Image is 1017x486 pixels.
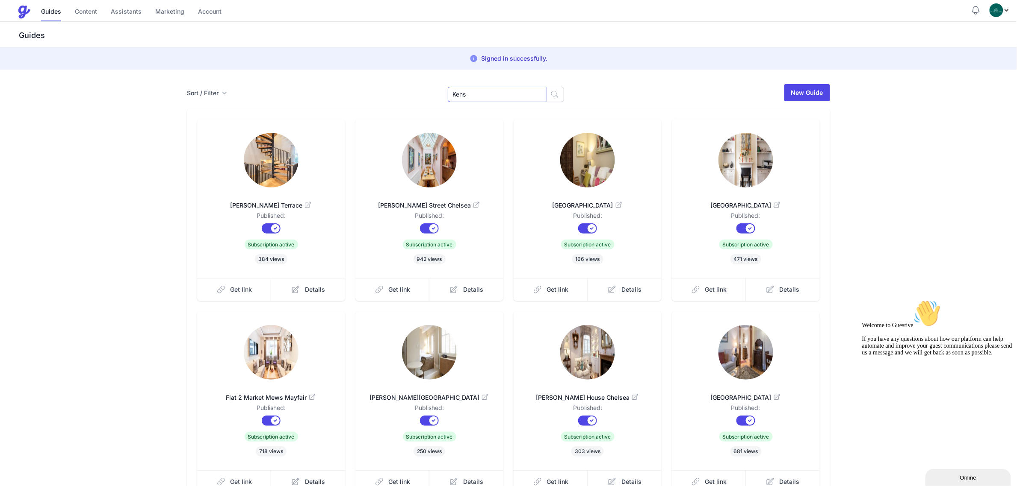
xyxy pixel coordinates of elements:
a: Details [271,278,345,301]
a: Assistants [111,3,142,21]
span: [PERSON_NAME] Street Chelsea [369,201,490,210]
img: hdmgvwaq8kfuacaafu0ghkkjd0oq [718,133,773,187]
a: [GEOGRAPHIC_DATA] [686,191,806,211]
button: Sort / Filter [187,89,227,97]
span: Get link [231,285,252,294]
span: Subscription active [719,240,773,249]
div: Profile Menu [990,3,1010,17]
span: Get link [547,285,569,294]
dd: Published: [686,211,806,223]
a: Account [198,3,222,21]
span: [GEOGRAPHIC_DATA] [527,201,648,210]
img: oovs19i4we9w73xo0bfpgswpi0cd [990,3,1003,17]
img: mtasz01fldrr9v8cnif9arsj44ov [244,133,299,187]
span: [GEOGRAPHIC_DATA] [686,201,806,210]
a: Get link [514,278,588,301]
span: 942 views [414,254,446,264]
span: Details [305,477,325,486]
span: Details [621,285,642,294]
span: 303 views [571,446,604,457]
a: Get link [355,278,430,301]
div: Welcome to Guestive👋If you have any questions about how our platform can help automate and improv... [3,3,157,60]
a: Flat 2 Market Mews Mayfair [211,383,331,404]
span: Details [780,285,800,294]
dd: Published: [686,404,806,416]
a: Details [588,278,662,301]
h3: Guides [17,30,1017,41]
a: [PERSON_NAME] House Chelsea [527,383,648,404]
span: 166 views [572,254,603,264]
a: Guides [41,3,61,21]
span: 250 views [414,446,445,457]
a: Marketing [155,3,184,21]
span: [PERSON_NAME] Terrace [211,201,331,210]
span: Subscription active [403,240,456,249]
span: [PERSON_NAME][GEOGRAPHIC_DATA] [369,393,490,402]
a: Get link [197,278,272,301]
span: Subscription active [245,240,298,249]
img: wq8sw0j47qm6nw759ko380ndfzun [402,133,457,187]
a: [PERSON_NAME][GEOGRAPHIC_DATA] [369,383,490,404]
span: Get link [705,285,727,294]
dd: Published: [527,404,648,416]
dd: Published: [527,211,648,223]
button: Notifications [971,5,981,15]
dd: Published: [211,211,331,223]
span: Details [621,477,642,486]
a: [GEOGRAPHIC_DATA] [527,191,648,211]
span: 718 views [256,446,287,457]
span: Details [463,285,483,294]
a: Content [75,3,97,21]
span: Get link [389,477,411,486]
a: Get link [672,278,746,301]
span: Subscription active [561,432,615,442]
a: Details [746,278,820,301]
span: 471 views [730,254,761,264]
dd: Published: [369,404,490,416]
span: Subscription active [561,240,615,249]
img: xcoem7jyjxpu3fgtqe3kd93uc2z7 [244,325,299,380]
dd: Published: [211,404,331,416]
a: New Guide [784,84,830,101]
span: Flat 2 Market Mews Mayfair [211,393,331,402]
span: 384 views [255,254,287,264]
iframe: chat widget [859,296,1013,465]
span: [PERSON_NAME] House Chelsea [527,393,648,402]
p: Signed in successfully. [482,54,548,63]
span: Subscription active [245,432,298,442]
span: Subscription active [403,432,456,442]
span: Details [780,477,800,486]
span: Details [305,285,325,294]
img: 9b5v0ir1hdq8hllsqeesm40py5rd [560,133,615,187]
span: 681 views [730,446,762,457]
a: Details [429,278,503,301]
dd: Published: [369,211,490,223]
iframe: chat widget [925,467,1013,486]
span: Welcome to Guestive If you have any questions about how our platform can help automate and improv... [3,26,154,59]
span: Get link [705,477,727,486]
img: :wave: [55,3,82,31]
span: Get link [389,285,411,294]
img: id17mszkkv9a5w23y0miri8fotce [402,325,457,380]
span: Details [463,477,483,486]
a: [GEOGRAPHIC_DATA] [686,383,806,404]
img: qm23tyanh8llne9rmxzedgaebrr7 [560,325,615,380]
input: Search Guides [448,87,547,102]
img: htmfqqdj5w74wrc65s3wna2sgno2 [718,325,773,380]
span: Get link [231,477,252,486]
span: [GEOGRAPHIC_DATA] [686,393,806,402]
span: Get link [547,477,569,486]
span: Subscription active [719,432,773,442]
a: [PERSON_NAME] Street Chelsea [369,191,490,211]
a: [PERSON_NAME] Terrace [211,191,331,211]
img: Guestive Guides [17,5,31,19]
